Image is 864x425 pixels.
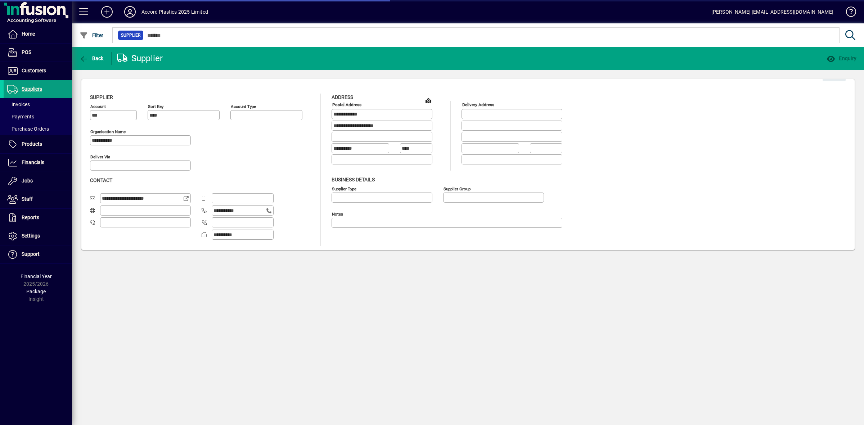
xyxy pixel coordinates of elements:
[90,104,106,109] mat-label: Account
[4,154,72,172] a: Financials
[22,196,33,202] span: Staff
[4,110,72,123] a: Payments
[423,95,434,106] a: View on map
[4,123,72,135] a: Purchase Orders
[22,49,31,55] span: POS
[7,101,30,107] span: Invoices
[4,44,72,62] a: POS
[332,94,353,100] span: Address
[90,129,126,134] mat-label: Organisation name
[332,186,356,191] mat-label: Supplier type
[4,209,72,227] a: Reports
[4,25,72,43] a: Home
[4,227,72,245] a: Settings
[90,177,112,183] span: Contact
[7,126,49,132] span: Purchase Orders
[4,172,72,190] a: Jobs
[332,211,343,216] mat-label: Notes
[90,154,110,159] mat-label: Deliver via
[22,159,44,165] span: Financials
[72,52,112,65] app-page-header-button: Back
[148,104,163,109] mat-label: Sort key
[4,135,72,153] a: Products
[80,32,104,38] span: Filter
[7,114,34,119] span: Payments
[444,186,471,191] mat-label: Supplier group
[4,190,72,208] a: Staff
[117,53,163,64] div: Supplier
[4,98,72,110] a: Invoices
[21,273,52,279] span: Financial Year
[78,52,105,65] button: Back
[141,6,208,18] div: Accord Plastics 2025 Limited
[4,62,72,80] a: Customers
[121,32,140,39] span: Supplier
[823,68,846,81] button: Edit
[22,178,33,184] span: Jobs
[22,68,46,73] span: Customers
[4,245,72,263] a: Support
[118,5,141,18] button: Profile
[22,214,39,220] span: Reports
[841,1,855,25] a: Knowledge Base
[22,86,42,92] span: Suppliers
[22,31,35,37] span: Home
[332,177,375,182] span: Business details
[22,251,40,257] span: Support
[80,55,104,61] span: Back
[22,141,42,147] span: Products
[90,94,113,100] span: Supplier
[711,6,833,18] div: [PERSON_NAME] [EMAIL_ADDRESS][DOMAIN_NAME]
[78,29,105,42] button: Filter
[231,104,256,109] mat-label: Account Type
[22,233,40,239] span: Settings
[95,5,118,18] button: Add
[26,289,46,294] span: Package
